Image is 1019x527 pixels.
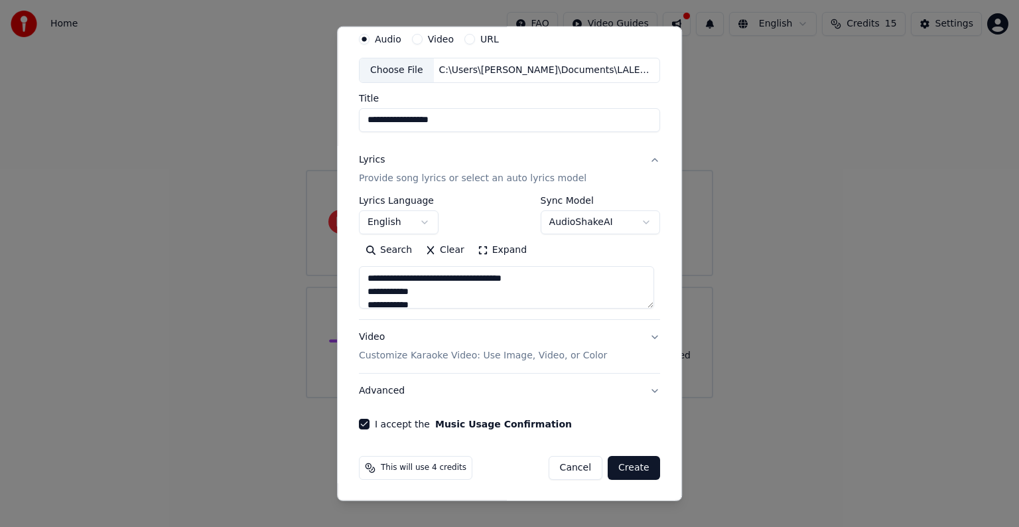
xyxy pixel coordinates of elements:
p: Customize Karaoke Video: Use Image, Video, or Color [359,349,607,362]
label: I accept the [375,419,572,429]
button: I accept the [435,419,572,429]
span: This will use 4 credits [381,463,466,473]
button: Advanced [359,374,660,408]
button: LyricsProvide song lyrics or select an auto lyrics model [359,143,660,196]
div: Choose File [360,58,434,82]
p: Provide song lyrics or select an auto lyrics model [359,172,586,185]
div: Video [359,331,607,362]
label: Sync Model [541,196,660,205]
label: Video [428,35,454,44]
button: Search [359,240,419,261]
button: VideoCustomize Karaoke Video: Use Image, Video, or Color [359,320,660,373]
button: Create [608,456,660,480]
label: Audio [375,35,401,44]
div: LyricsProvide song lyrics or select an auto lyrics model [359,196,660,319]
label: Lyrics Language [359,196,439,205]
button: Expand [471,240,533,261]
label: Title [359,94,660,103]
button: Clear [419,240,471,261]
div: Lyrics [359,153,385,167]
button: Cancel [549,456,602,480]
label: URL [480,35,499,44]
div: C:\Users\[PERSON_NAME]\Documents\LALEYDELMONTECESAR.mp3 [434,64,659,77]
